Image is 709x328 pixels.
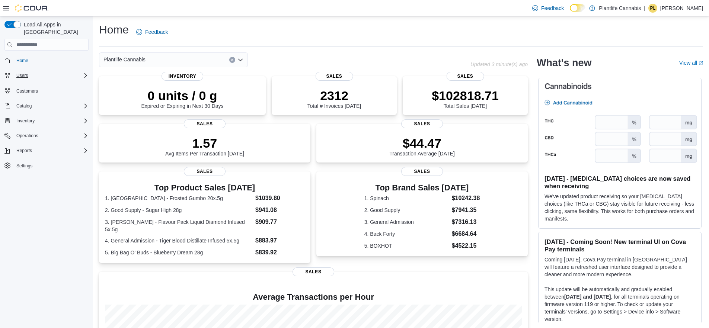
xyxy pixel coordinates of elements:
[13,71,31,80] button: Users
[544,238,695,253] h3: [DATE] - Coming Soon! New terminal UI on Cova Pay terminals
[16,88,38,94] span: Customers
[13,161,89,170] span: Settings
[389,136,455,151] p: $44.47
[364,206,449,214] dt: 2. Good Supply
[13,116,89,125] span: Inventory
[165,136,244,151] p: 1.57
[16,73,28,78] span: Users
[165,136,244,157] div: Avg Items Per Transaction [DATE]
[537,57,591,69] h2: What's new
[184,119,226,128] span: Sales
[13,116,38,125] button: Inventory
[255,248,304,257] dd: $839.92
[162,72,203,81] span: Inventory
[21,21,89,36] span: Load All Apps in [GEOGRAPHIC_DATA]
[16,148,32,154] span: Reports
[13,146,89,155] span: Reports
[544,256,695,278] p: Coming [DATE], Cova Pay terminal in [GEOGRAPHIC_DATA] will feature a refreshed user interface des...
[470,61,528,67] p: Updated 3 minute(s) ago
[13,56,31,65] a: Home
[544,175,695,190] h3: [DATE] - [MEDICAL_DATA] choices are now saved when receiving
[237,57,243,63] button: Open list of options
[447,72,484,81] span: Sales
[599,4,641,13] p: Plantlife Cannabis
[16,163,32,169] span: Settings
[145,28,168,36] span: Feedback
[401,167,443,176] span: Sales
[644,4,645,13] p: |
[564,294,611,300] strong: [DATE] and [DATE]
[452,206,480,215] dd: $7941.35
[316,72,353,81] span: Sales
[364,194,449,202] dt: 1. Spinach
[432,88,499,103] p: $102818.71
[16,133,38,139] span: Operations
[105,218,252,233] dt: 3. [PERSON_NAME] - Flavour Pack Liquid Diamond Infused 5x.5g
[141,88,224,103] p: 0 units / 0 g
[13,56,89,65] span: Home
[452,241,480,250] dd: $4522.15
[105,249,252,256] dt: 5. Big Bag O' Buds - Blueberry Dream 28g
[255,218,304,226] dd: $909.77
[13,131,41,140] button: Operations
[133,25,171,39] a: Feedback
[679,60,703,66] a: View allExternal link
[389,136,455,157] div: Transaction Average [DATE]
[1,55,92,66] button: Home
[99,22,129,37] h1: Home
[16,58,28,64] span: Home
[103,55,146,64] span: Plantlife Cannabis
[13,102,89,110] span: Catalog
[650,4,656,13] span: PL
[660,4,703,13] p: [PERSON_NAME]
[13,86,89,95] span: Customers
[15,4,48,12] img: Cova
[1,131,92,141] button: Operations
[1,145,92,156] button: Reports
[1,70,92,81] button: Users
[544,286,695,323] p: This update will be automatically and gradually enabled between , for all terminals operating on ...
[4,52,89,190] nav: Complex example
[293,267,334,276] span: Sales
[184,167,226,176] span: Sales
[1,160,92,171] button: Settings
[648,4,657,13] div: Patience Lucier
[105,293,522,302] h4: Average Transactions per Hour
[255,206,304,215] dd: $941.08
[541,4,564,12] span: Feedback
[401,119,443,128] span: Sales
[105,194,252,202] dt: 1. [GEOGRAPHIC_DATA] - Frosted Gumbo 20x.5g
[255,194,304,203] dd: $1039.80
[13,161,35,170] a: Settings
[307,88,361,103] p: 2312
[452,194,480,203] dd: $10242.38
[1,101,92,111] button: Catalog
[364,242,449,250] dt: 5. BOXHOT
[364,218,449,226] dt: 3. General Admission
[307,88,361,109] div: Total # Invoices [DATE]
[16,118,35,124] span: Inventory
[570,4,585,12] input: Dark Mode
[105,206,252,214] dt: 2. Good Supply - Sugar High 28g
[13,146,35,155] button: Reports
[1,85,92,96] button: Customers
[699,61,703,65] svg: External link
[452,229,480,238] dd: $6684.64
[364,183,480,192] h3: Top Brand Sales [DATE]
[13,71,89,80] span: Users
[529,1,567,16] a: Feedback
[255,236,304,245] dd: $883.97
[13,87,41,96] a: Customers
[105,237,252,244] dt: 4. General Admission - Tiger Blood Distillate Infused 5x.5g
[141,88,224,109] div: Expired or Expiring in Next 30 Days
[1,116,92,126] button: Inventory
[229,57,235,63] button: Clear input
[13,131,89,140] span: Operations
[432,88,499,109] div: Total Sales [DATE]
[364,230,449,238] dt: 4. Back Forty
[105,183,304,192] h3: Top Product Sales [DATE]
[16,103,32,109] span: Catalog
[452,218,480,226] dd: $7316.13
[13,102,35,110] button: Catalog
